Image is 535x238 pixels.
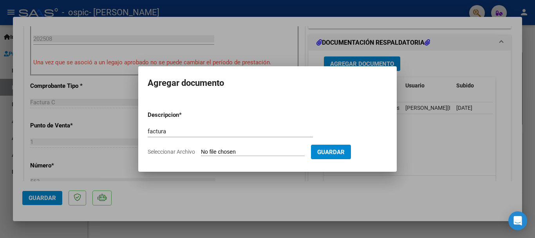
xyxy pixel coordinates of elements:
[148,111,220,120] p: Descripcion
[508,211,527,230] div: Open Intercom Messenger
[148,76,387,91] h2: Agregar documento
[148,149,195,155] span: Seleccionar Archivo
[317,149,345,156] span: Guardar
[311,145,351,159] button: Guardar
